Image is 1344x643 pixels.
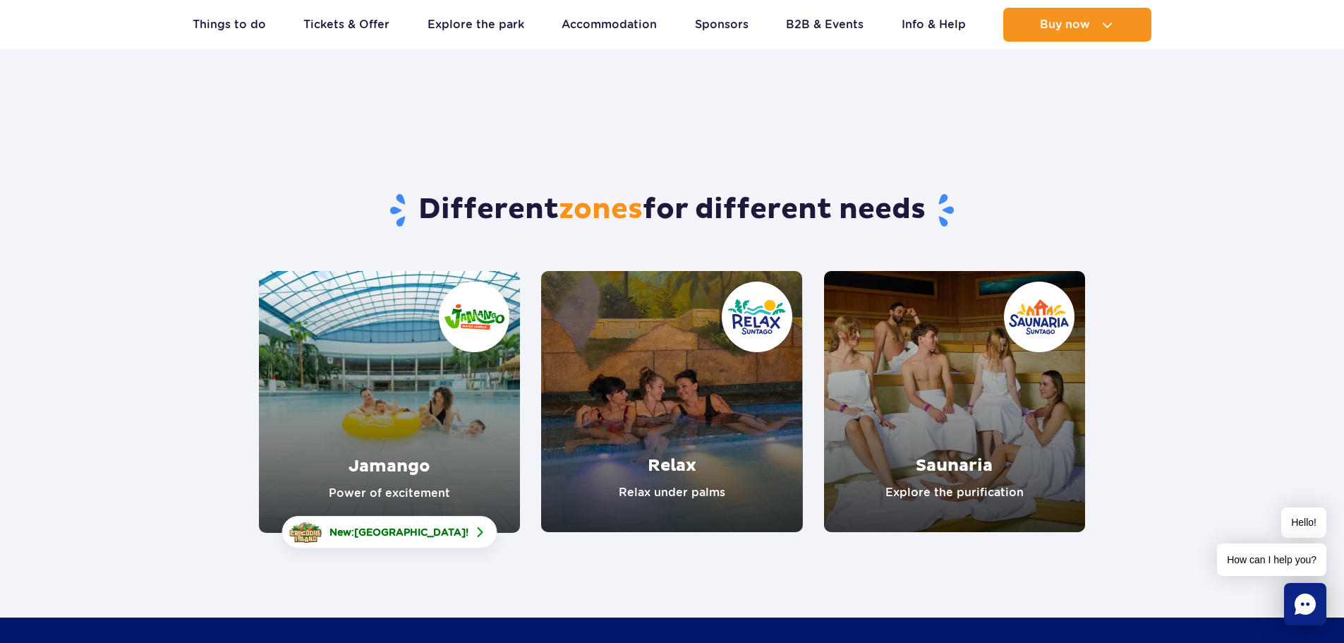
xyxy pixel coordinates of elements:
[786,8,864,42] a: B2B & Events
[902,8,966,42] a: Info & Help
[1217,543,1326,576] span: How can I help you?
[259,271,520,533] a: Jamango
[1040,18,1090,31] span: Buy now
[559,192,643,227] span: zones
[562,8,657,42] a: Accommodation
[428,8,524,42] a: Explore the park
[282,516,497,548] a: New:[GEOGRAPHIC_DATA]!
[1281,507,1326,538] span: Hello!
[1003,8,1151,42] button: Buy now
[259,192,1085,229] h1: Different for different needs
[193,8,266,42] a: Things to do
[329,525,468,539] span: New: !
[303,8,389,42] a: Tickets & Offer
[824,271,1085,532] a: Saunaria
[1284,583,1326,625] div: Chat
[541,271,802,532] a: Relax
[695,8,749,42] a: Sponsors
[354,527,466,538] span: [GEOGRAPHIC_DATA]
